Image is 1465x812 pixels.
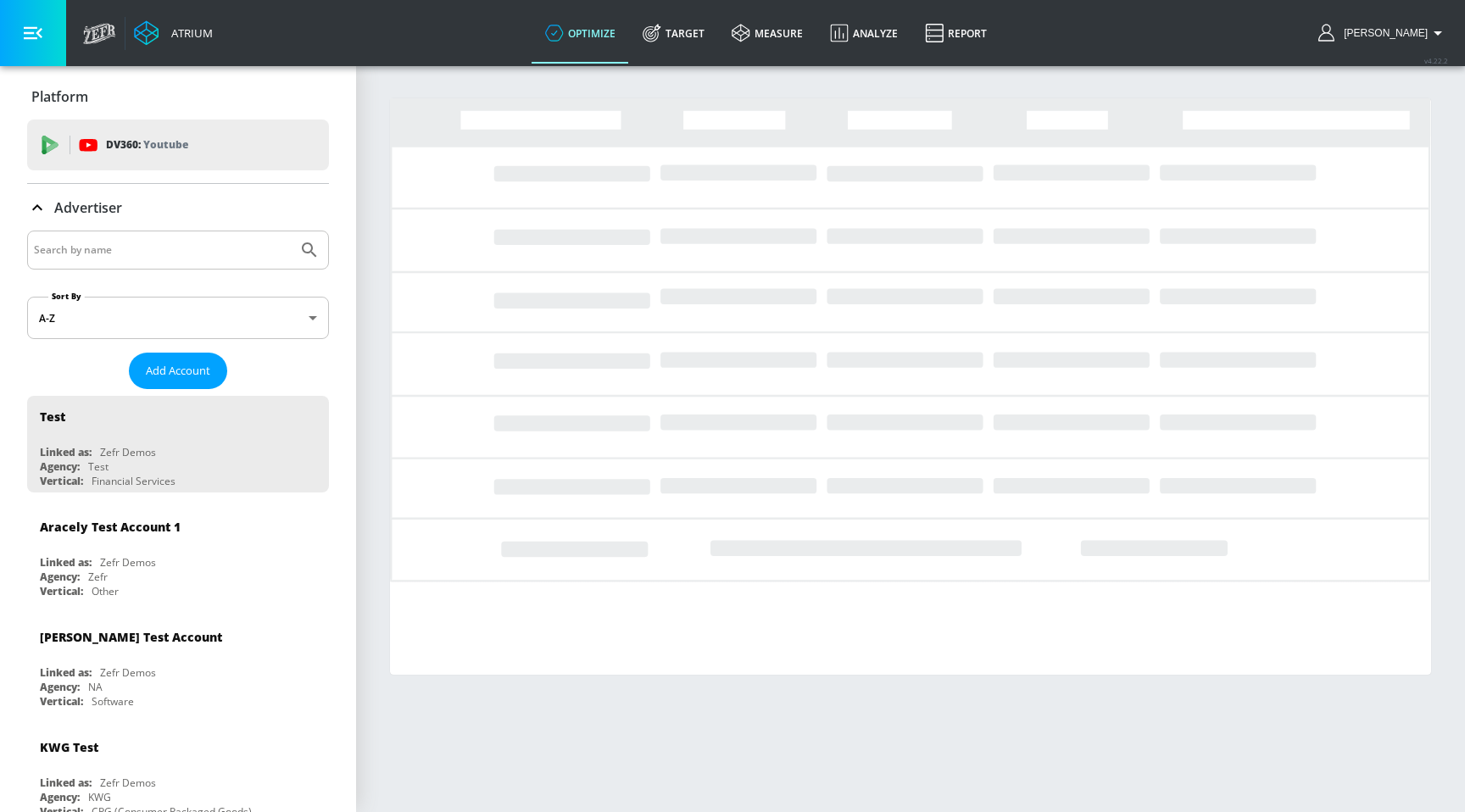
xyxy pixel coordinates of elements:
div: Software [92,694,134,709]
button: [PERSON_NAME] [1318,23,1448,43]
div: TestLinked as:Zefr DemosAgency:TestVertical:Financial Services [27,396,329,492]
div: KWG [88,790,111,804]
div: Linked as: [40,776,92,790]
div: Vertical: [40,474,83,488]
a: Atrium [134,20,213,46]
a: Target [629,3,718,64]
div: Zefr Demos [100,776,156,790]
div: [PERSON_NAME] Test AccountLinked as:Zefr DemosAgency:NAVertical:Software [27,616,329,713]
button: Add Account [129,353,227,389]
p: Platform [31,87,88,106]
div: Financial Services [92,474,175,488]
div: DV360: Youtube [27,120,329,170]
div: Atrium [164,25,213,41]
div: Zefr Demos [100,445,156,459]
label: Sort By [48,291,85,302]
input: Search by name [34,239,291,261]
div: Aracely Test Account 1Linked as:Zefr DemosAgency:ZefrVertical:Other [27,506,329,603]
div: Other [92,584,119,598]
div: Agency: [40,459,80,474]
div: A-Z [27,297,329,339]
p: Youtube [143,136,188,153]
span: v 4.22.2 [1424,56,1448,65]
p: Advertiser [54,198,122,217]
div: Aracely Test Account 1 [40,519,181,535]
div: Agency: [40,790,80,804]
div: Zefr Demos [100,555,156,570]
div: NA [88,680,103,694]
div: Linked as: [40,445,92,459]
div: Platform [27,73,329,120]
div: Test [88,459,109,474]
div: KWG Test [40,739,98,755]
a: Report [911,3,1000,64]
div: Vertical: [40,584,83,598]
div: Vertical: [40,694,83,709]
div: Linked as: [40,555,92,570]
div: Test [40,409,65,425]
div: Linked as: [40,665,92,680]
a: optimize [532,3,629,64]
p: DV360: [106,136,188,154]
a: measure [718,3,816,64]
div: Advertiser [27,184,329,231]
a: Analyze [816,3,911,64]
div: Agency: [40,570,80,584]
span: login as: justin.nim@zefr.com [1337,27,1428,39]
div: [PERSON_NAME] Test Account [40,629,222,645]
div: Zefr Demos [100,665,156,680]
div: Zefr [88,570,108,584]
div: Agency: [40,680,80,694]
span: Add Account [146,361,210,381]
